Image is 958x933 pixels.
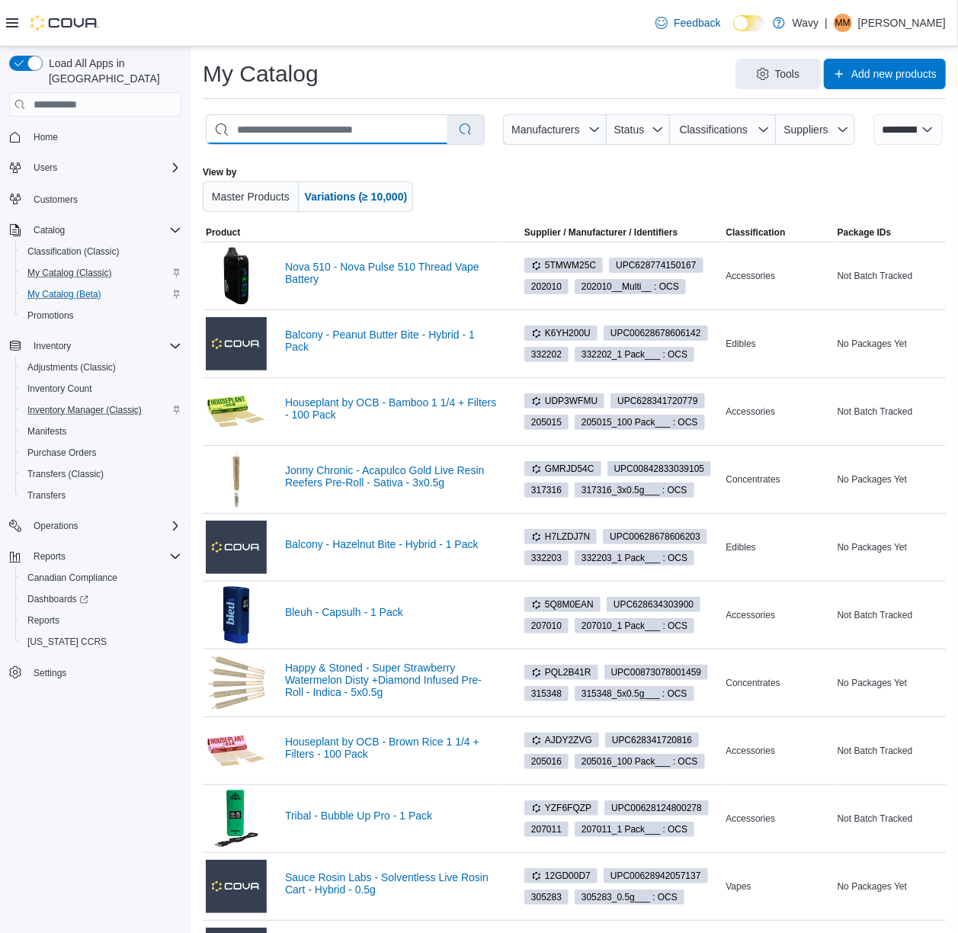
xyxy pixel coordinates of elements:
[582,619,687,633] span: 207010_1 Pack___ : OCS
[503,114,607,145] button: Manufacturers
[531,598,594,611] span: 5Q8M0EAN
[610,530,700,543] span: UPC 00628678606203
[27,361,116,374] span: Adjustments (Classic)
[723,674,835,692] div: Concentrates
[835,606,946,624] div: Not Batch Tracked
[285,329,497,353] a: Balcony - Peanut Butter Bite - Hybrid - 1 Pack
[285,464,497,489] a: Jonny Chronic - Acapulco Gold Live Resin Reefers Pre-Roll - Sativa - 3x0.5g
[575,347,694,362] span: 332202_1 Pack___ : OCS
[3,662,187,684] button: Settings
[835,267,946,285] div: Not Batch Tracked
[27,664,72,682] a: Settings
[27,191,84,209] a: Customers
[835,742,946,760] div: Not Batch Tracked
[27,468,104,480] span: Transfers (Classic)
[30,15,99,30] img: Cova
[21,306,181,325] span: Promotions
[305,191,408,203] span: Variations (≥ 10,000)
[15,305,187,326] button: Promotions
[34,224,65,236] span: Catalog
[607,114,670,145] button: Status
[206,317,267,370] img: Balcony - Peanut Butter Bite - Hybrid - 1 Pack
[531,462,594,476] span: GMRJD54C
[531,869,591,883] span: 12GD00D7
[3,220,187,241] button: Catalog
[670,114,776,145] button: Classifications
[723,267,835,285] div: Accessories
[27,288,101,300] span: My Catalog (Beta)
[27,127,181,146] span: Home
[21,358,122,377] a: Adjustments (Classic)
[3,546,187,567] button: Reports
[617,394,697,408] span: UPC 628341720779
[531,890,562,904] span: 305283
[21,422,72,441] a: Manifests
[203,59,319,89] h1: My Catalog
[524,618,569,633] span: 207010
[21,569,123,587] a: Canadian Compliance
[15,588,187,610] a: Dashboards
[775,66,800,82] span: Tools
[582,483,687,497] span: 317316_3x0.5g___ : OCS
[3,126,187,148] button: Home
[524,483,569,498] span: 317316
[524,822,569,837] span: 207011
[27,489,66,502] span: Transfers
[733,31,734,32] span: Dark Mode
[531,801,591,815] span: YZF6FQZP
[531,483,562,497] span: 317316
[649,8,726,38] a: Feedback
[21,401,181,419] span: Inventory Manager (Classic)
[21,380,98,398] a: Inventory Count
[27,572,117,584] span: Canadian Compliance
[206,245,267,306] img: Nova 510 - Nova Pulse 510 Thread Vape Battery
[834,14,852,32] div: Michael McCarthy
[524,279,569,294] span: 202010
[21,633,181,651] span: Washington CCRS
[34,520,78,532] span: Operations
[503,226,678,239] span: Supplier / Manufacturer / Identifiers
[531,530,590,543] span: H7LZDJ7N
[34,340,71,352] span: Inventory
[611,801,702,815] span: UPC 00628124800278
[21,264,181,282] span: My Catalog (Classic)
[27,447,97,459] span: Purchase Orders
[575,890,684,905] span: 305283_0.5g___ : OCS
[835,335,946,353] div: No Packages Yet
[531,415,562,429] span: 205015
[524,686,569,701] span: 315348
[21,611,181,630] span: Reports
[21,611,66,630] a: Reports
[607,461,712,476] span: UPC00842833039105
[582,415,698,429] span: 205015_100 Pack___ : OCS
[15,399,187,421] button: Inventory Manager (Classic)
[611,665,702,679] span: UPC 00873078001459
[15,631,187,652] button: [US_STATE] CCRS
[524,868,598,883] span: 12GD00D7
[524,325,598,341] span: K6YH200U
[27,159,181,177] span: Users
[531,665,591,679] span: PQL2B41R
[524,393,604,409] span: UDP3WFMU
[34,131,58,143] span: Home
[206,720,267,781] img: Houseplant by OCB - Brown Rice 1 1/4 + Filters - 100 Pack
[610,326,701,340] span: UPC 00628678606142
[835,538,946,556] div: No Packages Yet
[582,551,687,565] span: 332203_1 Pack___ : OCS
[15,421,187,442] button: Manifests
[531,822,562,836] span: 207011
[27,663,181,682] span: Settings
[524,800,598,816] span: YZF6FQZP
[27,337,181,355] span: Inventory
[21,264,118,282] a: My Catalog (Classic)
[27,267,112,279] span: My Catalog (Classic)
[27,517,181,535] span: Operations
[851,66,937,82] span: Add new products
[3,335,187,357] button: Inventory
[524,415,569,430] span: 205015
[835,810,946,828] div: Not Batch Tracked
[27,636,107,648] span: [US_STATE] CCRS
[21,358,181,377] span: Adjustments (Classic)
[575,550,694,566] span: 332203_1 Pack___ : OCS
[34,667,66,679] span: Settings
